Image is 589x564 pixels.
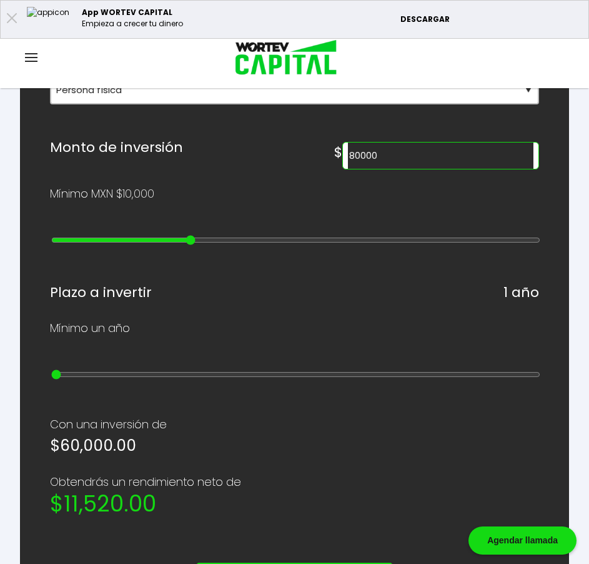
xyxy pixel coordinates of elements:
h6: Monto de inversión [50,136,183,169]
img: appicon [27,7,69,32]
h6: $ [334,141,342,164]
img: hamburguer-menu2 [25,53,37,62]
p: Obtendrás un rendimiento neto de [50,473,539,491]
div: Agendar llamada [468,526,577,555]
p: Con una inversión de [50,415,539,434]
p: Empieza a crecer tu dinero [82,18,183,29]
h6: Plazo a invertir [50,281,152,305]
img: logo_wortev_capital [222,38,342,79]
p: Mínimo MXN $10,000 [50,184,154,203]
h5: $60,000.00 [50,434,539,458]
h6: 1 año [503,281,539,305]
h2: $11,520.00 [50,491,539,516]
p: Mínimo un año [50,319,130,338]
p: DESCARGAR [400,14,582,25]
p: App WORTEV CAPITAL [82,7,183,18]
